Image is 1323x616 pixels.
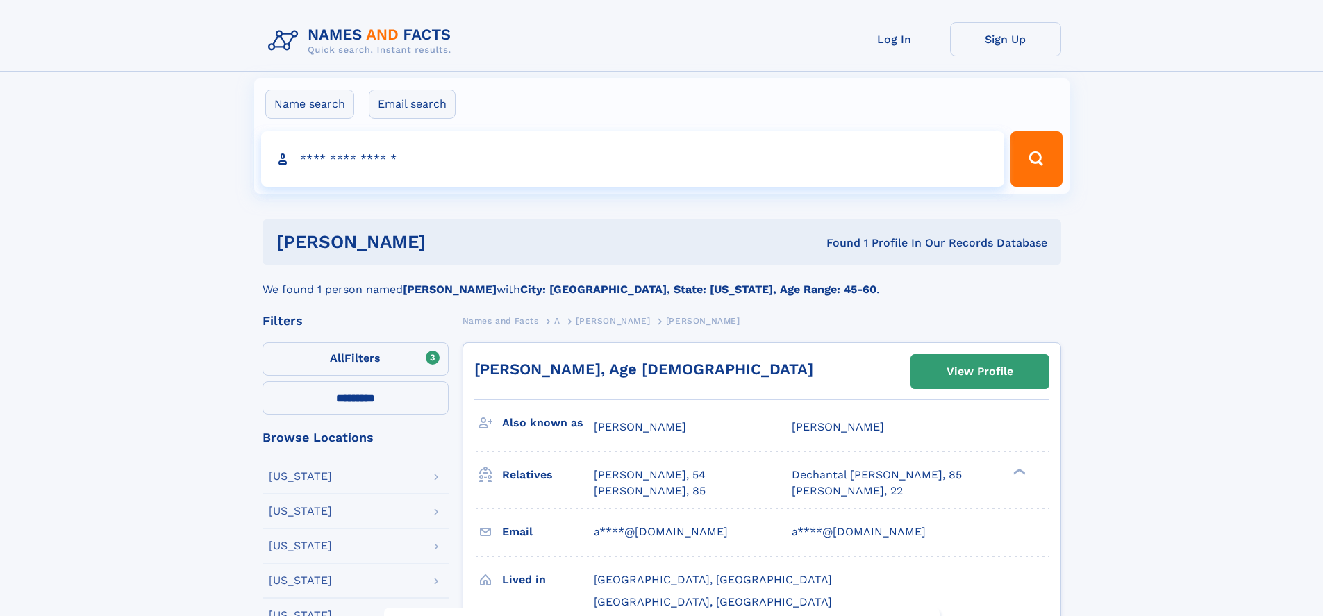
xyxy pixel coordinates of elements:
[576,316,650,326] span: [PERSON_NAME]
[1010,467,1026,476] div: ❯
[463,312,539,329] a: Names and Facts
[502,520,594,544] h3: Email
[554,316,560,326] span: A
[594,420,686,433] span: [PERSON_NAME]
[792,483,903,499] a: [PERSON_NAME], 22
[520,283,876,296] b: City: [GEOGRAPHIC_DATA], State: [US_STATE], Age Range: 45-60
[261,131,1005,187] input: search input
[594,467,706,483] a: [PERSON_NAME], 54
[474,360,813,378] a: [PERSON_NAME], Age [DEMOGRAPHIC_DATA]
[269,506,332,517] div: [US_STATE]
[263,22,463,60] img: Logo Names and Facts
[330,351,344,365] span: All
[502,463,594,487] h3: Relatives
[276,233,626,251] h1: [PERSON_NAME]
[594,595,832,608] span: [GEOGRAPHIC_DATA], [GEOGRAPHIC_DATA]
[576,312,650,329] a: [PERSON_NAME]
[369,90,456,119] label: Email search
[666,316,740,326] span: [PERSON_NAME]
[594,573,832,586] span: [GEOGRAPHIC_DATA], [GEOGRAPHIC_DATA]
[263,431,449,444] div: Browse Locations
[947,356,1013,388] div: View Profile
[554,312,560,329] a: A
[1010,131,1062,187] button: Search Button
[263,265,1061,298] div: We found 1 person named with .
[502,568,594,592] h3: Lived in
[502,411,594,435] h3: Also known as
[626,235,1047,251] div: Found 1 Profile In Our Records Database
[269,471,332,482] div: [US_STATE]
[950,22,1061,56] a: Sign Up
[403,283,497,296] b: [PERSON_NAME]
[265,90,354,119] label: Name search
[263,315,449,327] div: Filters
[269,575,332,586] div: [US_STATE]
[792,467,962,483] a: Dechantal [PERSON_NAME], 85
[263,342,449,376] label: Filters
[839,22,950,56] a: Log In
[594,483,706,499] a: [PERSON_NAME], 85
[911,355,1049,388] a: View Profile
[269,540,332,551] div: [US_STATE]
[792,420,884,433] span: [PERSON_NAME]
